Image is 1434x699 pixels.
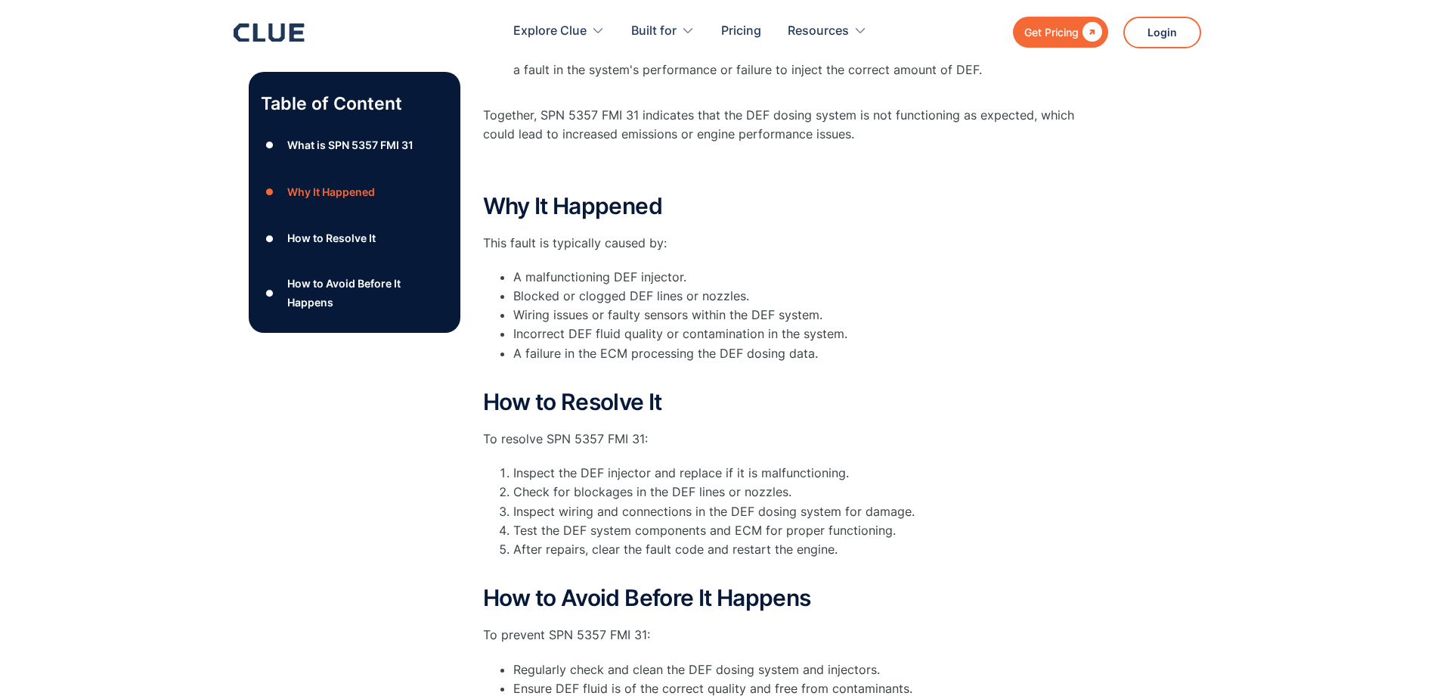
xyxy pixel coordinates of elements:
div: Why It Happened [287,182,375,201]
div: Resources [788,8,867,55]
li: A failure in the ECM processing the DEF dosing data. [513,344,1088,382]
div: Explore Clue [513,8,587,55]
div: How to Avoid Before It Happens [287,274,448,312]
li: Wiring issues or faulty sensors within the DEF system. [513,306,1088,325]
a: Pricing [721,8,761,55]
p: Together, SPN 5357 FMI 31 indicates that the DEF dosing system is not functioning as expected, wh... [483,106,1088,144]
div: Get Pricing [1024,23,1079,42]
li: Inspect wiring and connections in the DEF dosing system for damage. [513,502,1088,521]
div: ● [261,134,279,157]
a: ●What is SPN 5357 FMI 31 [261,134,448,157]
a: ●How to Avoid Before It Happens [261,274,448,312]
div: Explore Clue [513,8,605,55]
li: A malfunctioning DEF injector. [513,268,1088,287]
a: ●How to Resolve It [261,227,448,250]
h2: How to Avoid Before It Happens [483,586,1088,610]
li: Blocked or clogged DEF lines or nozzles. [513,287,1088,306]
li: Check for blockages in the DEF lines or nozzles. [513,483,1088,502]
div: Resources [788,8,849,55]
div: How to Resolve It [287,229,376,248]
li: Test the DEF system components and ECM for proper functioning. [513,521,1088,540]
h2: How to Resolve It [483,390,1088,415]
li: FMI 31: Indicates a problem with the sensor or actuator within the DEF dosing system, often due t... [513,41,1088,98]
div: ● [261,281,279,304]
li: Ensure DEF fluid is of the correct quality and free from contaminants. [513,679,1088,698]
p: Table of Content [261,92,448,116]
a: Login [1123,17,1201,48]
div: What is SPN 5357 FMI 31 [287,135,413,154]
a: ●Why It Happened [261,181,448,203]
div: Built for [631,8,695,55]
li: Regularly check and clean the DEF dosing system and injectors. [513,660,1088,679]
a: Get Pricing [1013,17,1108,48]
div: Built for [631,8,677,55]
li: Inspect the DEF injector and replace if it is malfunctioning. [513,464,1088,483]
p: ‍ [483,159,1088,178]
li: After repairs, clear the fault code and restart the engine. [513,540,1088,578]
div:  [1079,23,1102,42]
div: ● [261,181,279,203]
h2: Why It Happened [483,194,1088,219]
p: To resolve SPN 5357 FMI 31: [483,430,1088,449]
p: This fault is typically caused by: [483,234,1088,253]
p: To prevent SPN 5357 FMI 31: [483,626,1088,645]
li: Incorrect DEF fluid quality or contamination in the system. [513,325,1088,343]
div: ● [261,227,279,250]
